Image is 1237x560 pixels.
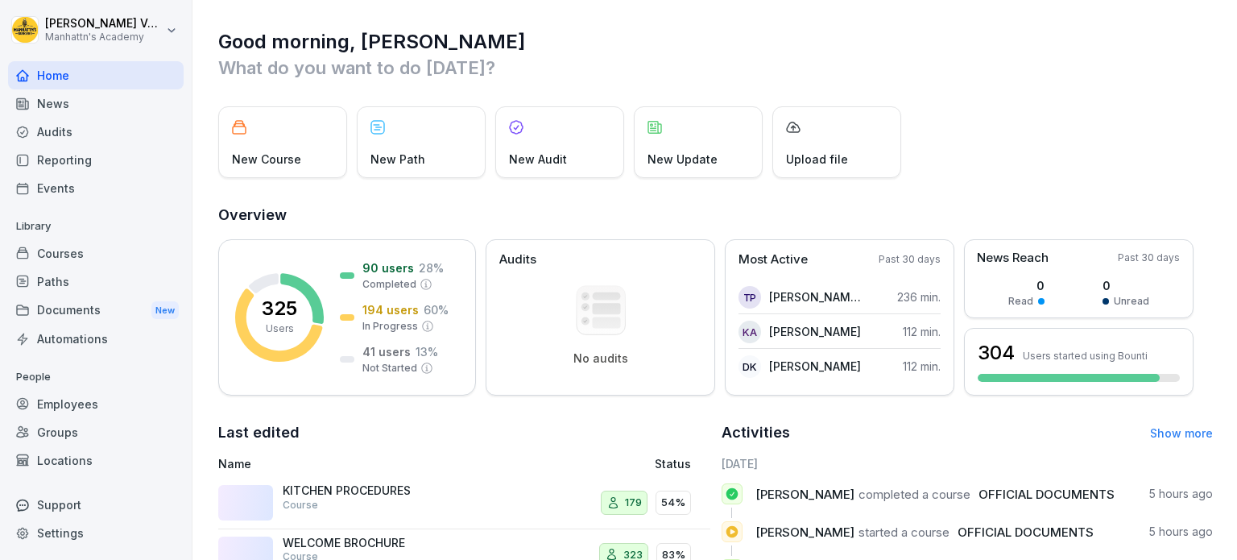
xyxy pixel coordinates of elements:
p: 13 % [416,343,438,360]
p: 236 min. [897,288,941,305]
div: DK [738,355,761,378]
div: Documents [8,296,184,326]
p: News Reach [977,249,1049,268]
h1: Good morning, [PERSON_NAME] [218,29,1213,55]
h2: Activities [722,421,790,444]
p: 5 hours ago [1149,524,1213,540]
div: New [151,301,179,320]
p: 112 min. [903,358,941,375]
a: KITCHEN PROCEDURESCourse17954% [218,477,710,529]
h3: 304 [978,339,1015,367]
p: Completed [362,277,416,292]
p: 112 min. [903,323,941,340]
h6: [DATE] [722,455,1214,472]
a: Paths [8,268,184,296]
a: Show more [1150,426,1213,440]
p: [PERSON_NAME] [769,323,861,340]
p: New Audit [509,151,567,168]
p: No audits [573,351,628,366]
p: 90 users [362,259,414,276]
p: [PERSON_NAME] Vanderbeken [45,17,163,31]
p: 194 users [362,301,419,318]
p: 28 % [419,259,444,276]
a: Reporting [8,146,184,174]
span: [PERSON_NAME] [755,487,854,502]
a: News [8,89,184,118]
span: started a course [858,525,949,540]
p: Users started using Bounti [1023,350,1148,362]
p: People [8,364,184,390]
span: completed a course [858,487,970,502]
p: 0 [1103,277,1149,294]
p: 41 users [362,343,411,360]
p: Read [1008,294,1033,309]
p: Course [283,498,318,512]
p: New Update [647,151,718,168]
p: Name [218,455,520,472]
h2: Overview [218,204,1213,226]
p: Status [655,455,691,472]
p: [PERSON_NAME] [769,358,861,375]
p: What do you want to do [DATE]? [218,55,1213,81]
span: OFFICIAL DOCUMENTS [978,487,1115,502]
p: KITCHEN PROCEDURES [283,483,444,498]
p: Not Started [362,361,417,375]
a: DocumentsNew [8,296,184,326]
p: Most Active [738,251,808,269]
h2: Last edited [218,421,710,444]
p: Unread [1114,294,1149,309]
p: In Progress [362,319,418,334]
p: 179 [625,495,642,511]
a: Locations [8,446,184,475]
p: New Path [370,151,425,168]
div: Support [8,491,184,519]
p: New Course [232,151,301,168]
p: Users [266,321,294,336]
div: tp [738,286,761,309]
p: Manhattn's Academy [45,31,163,43]
div: kA [738,321,761,343]
p: Past 30 days [879,252,941,267]
p: 5 hours ago [1149,486,1213,502]
p: Upload file [786,151,848,168]
a: Employees [8,390,184,418]
p: [PERSON_NAME] petit [769,288,862,305]
a: Courses [8,239,184,268]
a: Audits [8,118,184,146]
a: Events [8,174,184,202]
p: Past 30 days [1118,251,1180,265]
p: Library [8,214,184,239]
a: Automations [8,325,184,353]
p: 60 % [424,301,449,318]
span: [PERSON_NAME] [755,525,854,540]
p: WELCOME BROCHURE [283,536,444,550]
a: Home [8,61,184,89]
a: Groups [8,418,184,446]
p: 325 [262,299,297,318]
span: OFFICIAL DOCUMENTS [958,525,1094,540]
p: Audits [499,251,536,269]
p: 54% [661,495,685,511]
p: 0 [1008,277,1045,294]
a: Settings [8,519,184,547]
